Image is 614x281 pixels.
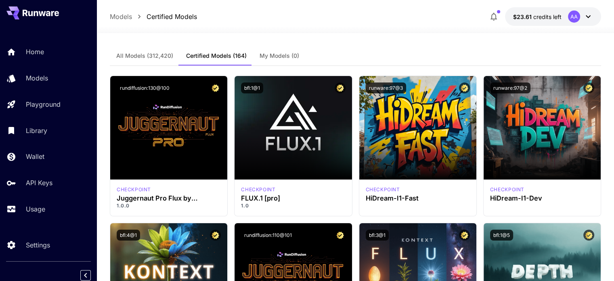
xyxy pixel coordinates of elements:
span: Certified Models (164) [186,52,247,59]
div: $23.61329 [513,13,562,21]
a: Certified Models [147,12,197,21]
button: bfl:1@1 [241,82,263,93]
p: Playground [26,99,61,109]
button: Certified Model – Vetted for best performance and includes a commercial license. [459,82,470,93]
div: HiDream Fast [366,186,400,193]
a: Models [110,12,132,21]
p: checkpoint [117,186,151,193]
h3: Juggernaut Pro Flux by RunDiffusion [117,194,221,202]
p: Models [26,73,48,83]
p: checkpoint [366,186,400,193]
p: Home [26,47,44,57]
button: rundiffusion:110@101 [241,230,295,241]
div: HiDream Dev [490,186,524,193]
h3: HiDream-I1-Fast [366,194,470,202]
nav: breadcrumb [110,12,197,21]
button: Collapse sidebar [80,270,91,281]
p: Settings [26,240,50,250]
button: Certified Model – Vetted for best performance and includes a commercial license. [210,230,221,241]
button: bfl:1@5 [490,230,513,241]
button: $23.61329AA [505,7,601,26]
button: Certified Model – Vetted for best performance and includes a commercial license. [335,82,346,93]
span: credits left [533,13,562,20]
p: Usage [26,204,45,214]
p: Library [26,126,47,135]
button: runware:97@2 [490,82,530,93]
p: 1.0.0 [117,202,221,209]
div: AA [568,11,580,23]
p: checkpoint [490,186,524,193]
button: runware:97@3 [366,82,406,93]
button: rundiffusion:130@100 [117,82,173,93]
span: My Models (0) [260,52,299,59]
button: Certified Model – Vetted for best performance and includes a commercial license. [583,82,594,93]
h3: FLUX.1 [pro] [241,194,345,202]
button: bfl:3@1 [366,230,389,241]
h3: HiDream-I1-Dev [490,194,594,202]
button: Certified Model – Vetted for best performance and includes a commercial license. [335,230,346,241]
p: checkpoint [241,186,275,193]
div: FLUX.1 D [117,186,151,193]
p: 1.0 [241,202,345,209]
button: Certified Model – Vetted for best performance and includes a commercial license. [210,82,221,93]
p: API Keys [26,178,52,188]
p: Wallet [26,152,44,161]
button: Certified Model – Vetted for best performance and includes a commercial license. [583,230,594,241]
div: fluxpro [241,186,275,193]
button: Certified Model – Vetted for best performance and includes a commercial license. [459,230,470,241]
span: All Models (312,420) [116,52,173,59]
span: $23.61 [513,13,533,20]
button: bfl:4@1 [117,230,140,241]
